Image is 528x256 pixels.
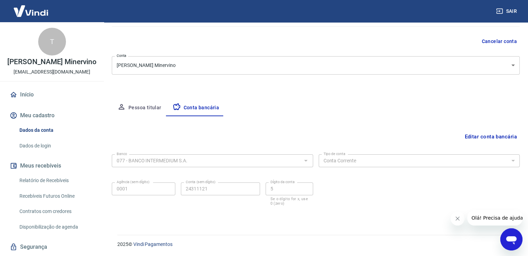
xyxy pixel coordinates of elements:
iframe: Button to launch messaging window [500,228,522,250]
a: Dados da conta [17,123,95,137]
label: Banco [117,151,127,156]
p: [PERSON_NAME] Minervino [7,58,97,66]
button: Conta bancária [167,100,225,116]
label: Dígito da conta [270,179,295,185]
a: Dados de login [17,139,95,153]
label: Agência (sem dígito) [117,179,150,185]
img: Vindi [8,0,53,22]
div: T [38,28,66,56]
button: Meus recebíveis [8,158,95,173]
label: Conta [117,53,126,58]
a: Segurança [8,239,95,255]
button: Editar conta bancária [462,130,520,143]
div: [PERSON_NAME] Minervino [112,56,520,75]
span: Olá! Precisa de ajuda? [4,5,58,10]
iframe: Close message [451,212,464,225]
a: Início [8,87,95,102]
a: Relatório de Recebíveis [17,173,95,188]
p: Se o dígito for x, use 0 (zero) [270,197,308,206]
label: Tipo de conta [324,151,345,156]
a: Disponibilização de agenda [17,220,95,234]
button: Meu cadastro [8,108,95,123]
button: Cancelar conta [479,35,520,48]
label: Conta (sem dígito) [186,179,216,185]
a: Recebíveis Futuros Online [17,189,95,203]
p: [EMAIL_ADDRESS][DOMAIN_NAME] [14,68,90,76]
p: 2025 © [117,241,511,248]
iframe: Message from company [467,210,522,225]
a: Contratos com credores [17,204,95,219]
a: Vindi Pagamentos [133,241,173,247]
button: Sair [495,5,520,18]
button: Pessoa titular [112,100,167,116]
